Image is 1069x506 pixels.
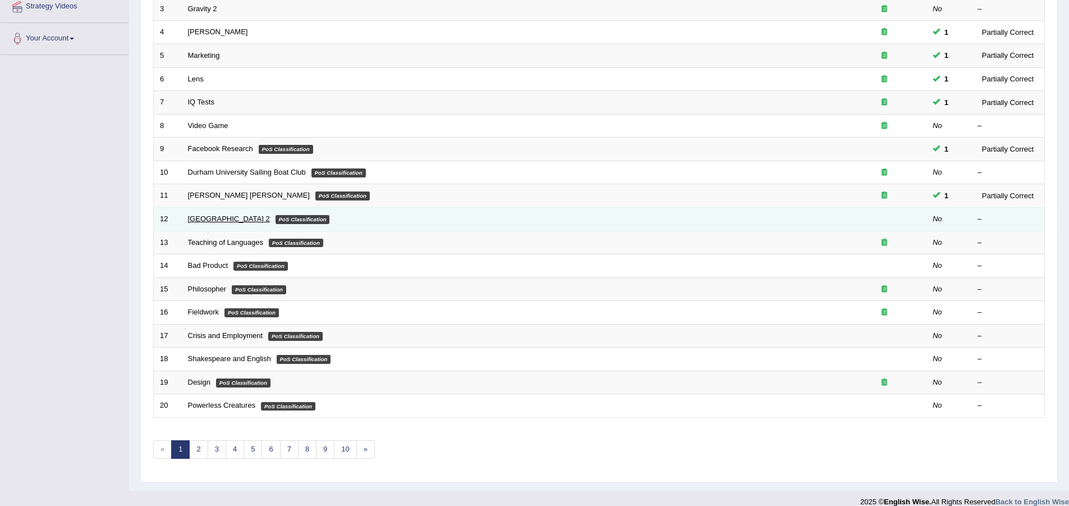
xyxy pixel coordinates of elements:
div: Exam occurring question [848,238,920,248]
td: 18 [154,348,182,371]
a: Marketing [188,51,220,60]
a: » [356,440,375,459]
div: Partially Correct [978,190,1038,202]
a: Gravity 2 [188,4,217,13]
a: Philosopher [188,285,227,293]
em: PoS Classification [315,192,370,200]
td: 11 [154,184,182,208]
em: PoS Classification [224,308,279,317]
em: PoS Classification [268,332,323,341]
a: Teaching of Languages [188,238,263,247]
td: 15 [154,277,182,301]
a: 3 [208,440,226,459]
a: Your Account [1,23,129,51]
a: [PERSON_NAME] [188,28,248,36]
td: 5 [154,44,182,68]
div: Exam occurring question [848,51,920,61]
span: « [153,440,172,459]
strong: English Wise. [884,498,931,506]
td: 7 [154,91,182,115]
div: – [978,331,1038,341]
em: No [933,121,942,130]
div: Exam occurring question [848,167,920,178]
span: You can still take this question [940,97,953,108]
em: No [933,401,942,409]
div: Exam occurring question [848,27,920,38]
div: Exam occurring question [848,4,920,15]
div: Partially Correct [978,49,1038,61]
td: 19 [154,371,182,394]
div: – [978,354,1038,364]
em: PoS Classification [261,402,315,411]
a: 4 [226,440,244,459]
em: No [933,378,942,386]
td: 16 [154,301,182,325]
td: 14 [154,254,182,278]
td: 20 [154,394,182,418]
div: – [978,167,1038,178]
em: No [933,238,942,247]
a: Fieldwork [188,308,219,316]
a: 6 [261,440,280,459]
a: Crisis and Employment [188,331,263,340]
div: – [978,4,1038,15]
em: No [933,331,942,340]
div: Exam occurring question [848,190,920,201]
a: 7 [280,440,299,459]
div: Exam occurring question [848,121,920,131]
em: No [933,285,942,293]
span: You can still take this question [940,49,953,61]
div: Exam occurring question [848,97,920,108]
em: PoS Classification [233,262,288,271]
td: 6 [154,67,182,91]
td: 13 [154,231,182,254]
div: – [978,284,1038,295]
a: 5 [244,440,262,459]
div: – [978,377,1038,388]
em: No [933,354,942,363]
a: Durham University Sailing Boat Club [188,168,306,176]
a: Shakespeare and English [188,354,271,363]
div: – [978,214,1038,225]
a: Lens [188,75,204,83]
em: No [933,308,942,316]
a: 2 [189,440,208,459]
a: [GEOGRAPHIC_DATA] 2 [188,215,270,223]
em: No [933,168,942,176]
div: Partially Correct [978,143,1038,155]
a: Powerless Creatures [188,401,256,409]
td: 17 [154,324,182,348]
em: PoS Classification [216,379,270,388]
div: Partially Correct [978,73,1038,85]
a: [PERSON_NAME] [PERSON_NAME] [188,191,310,199]
div: Exam occurring question [848,377,920,388]
em: PoS Classification [276,215,330,224]
td: 8 [154,114,182,138]
span: You can still take this question [940,143,953,155]
a: IQ Tests [188,98,214,106]
em: No [933,261,942,270]
span: You can still take this question [940,190,953,202]
em: PoS Classification [269,239,323,248]
div: – [978,400,1038,411]
a: Bad Product [188,261,228,270]
a: 1 [171,440,190,459]
span: You can still take this question [940,26,953,38]
div: – [978,261,1038,271]
em: PoS Classification [259,145,313,154]
em: PoS Classification [277,355,331,364]
a: Design [188,378,210,386]
a: Back to English Wise [995,498,1069,506]
td: 12 [154,207,182,231]
em: No [933,4,942,13]
a: Video Game [188,121,228,130]
a: 8 [298,440,316,459]
td: 10 [154,161,182,184]
a: 9 [316,440,334,459]
div: Exam occurring question [848,74,920,85]
div: Partially Correct [978,26,1038,38]
em: PoS Classification [232,285,286,294]
td: 4 [154,21,182,44]
div: – [978,238,1038,248]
